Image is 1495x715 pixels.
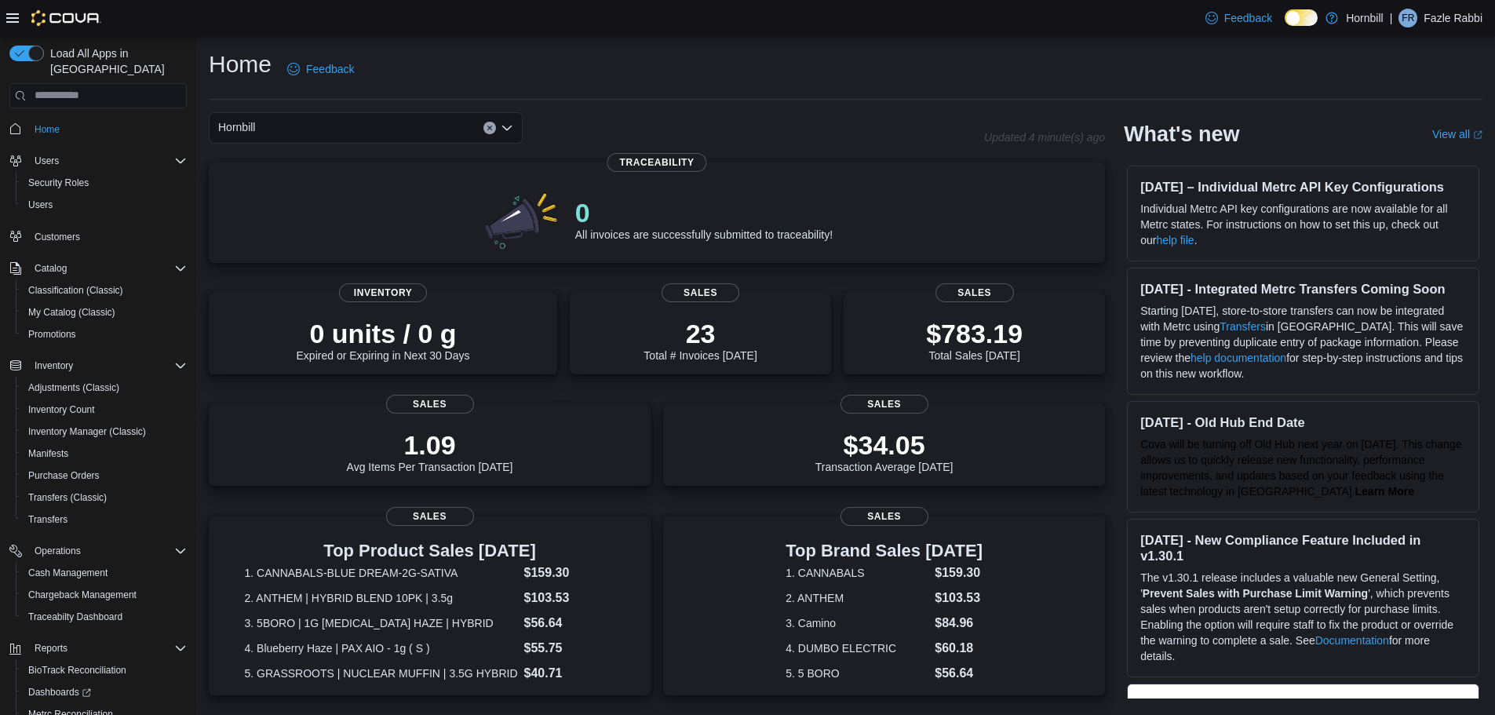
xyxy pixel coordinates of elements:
[22,195,59,214] a: Users
[16,377,193,399] button: Adjustments (Classic)
[662,283,740,302] span: Sales
[22,444,187,463] span: Manifests
[1140,303,1466,381] p: Starting [DATE], store-to-store transfers can now be integrated with Metrc using in [GEOGRAPHIC_D...
[28,259,187,278] span: Catalog
[16,194,193,216] button: Users
[22,585,187,604] span: Chargeback Management
[935,664,983,683] dd: $56.64
[22,510,74,529] a: Transfers
[28,120,66,139] a: Home
[1285,26,1285,27] span: Dark Mode
[245,615,518,631] dt: 3. 5BORO | 1G [MEDICAL_DATA] HAZE | HYBRID
[16,606,193,628] button: Traceabilty Dashboard
[28,639,74,658] button: Reports
[297,318,470,362] div: Expired or Expiring in Next 30 Days
[35,262,67,275] span: Catalog
[1432,128,1482,140] a: View allExternal link
[815,429,954,473] div: Transaction Average [DATE]
[16,509,193,531] button: Transfers
[22,466,106,485] a: Purchase Orders
[22,325,82,344] a: Promotions
[22,325,187,344] span: Promotions
[28,639,187,658] span: Reports
[245,542,615,560] h3: Top Product Sales [DATE]
[22,607,187,626] span: Traceabilty Dashboard
[607,153,707,172] span: Traceability
[786,542,983,560] h3: Top Brand Sales [DATE]
[22,378,187,397] span: Adjustments (Classic)
[3,540,193,562] button: Operations
[22,607,129,626] a: Traceabilty Dashboard
[245,640,518,656] dt: 4. Blueberry Haze | PAX AIO - 1g ( S )
[28,664,126,677] span: BioTrack Reconciliation
[28,177,89,189] span: Security Roles
[22,585,143,604] a: Chargeback Management
[386,395,474,414] span: Sales
[28,119,187,139] span: Home
[786,590,928,606] dt: 2. ANTHEM
[16,681,193,703] a: Dashboards
[935,283,1014,302] span: Sales
[22,683,187,702] span: Dashboards
[1156,234,1194,246] a: help file
[786,640,928,656] dt: 4. DUMBO ELECTRIC
[28,686,91,699] span: Dashboards
[524,614,615,633] dd: $56.64
[16,465,193,487] button: Purchase Orders
[28,403,95,416] span: Inventory Count
[28,469,100,482] span: Purchase Orders
[1315,634,1389,647] a: Documentation
[35,231,80,243] span: Customers
[16,421,193,443] button: Inventory Manager (Classic)
[1143,587,1368,600] strong: Prevent Sales with Purchase Limit Warning
[28,542,187,560] span: Operations
[815,429,954,461] p: $34.05
[644,318,757,362] div: Total # Invoices [DATE]
[840,507,928,526] span: Sales
[1220,320,1266,333] a: Transfers
[22,661,133,680] a: BioTrack Reconciliation
[1424,9,1482,27] p: Fazle Rabbi
[926,318,1023,349] p: $783.19
[28,151,187,170] span: Users
[28,227,187,246] span: Customers
[1140,281,1466,297] h3: [DATE] - Integrated Metrc Transfers Coming Soon
[22,281,129,300] a: Classification (Classic)
[926,318,1023,362] div: Total Sales [DATE]
[22,173,95,192] a: Security Roles
[28,513,67,526] span: Transfers
[22,303,187,322] span: My Catalog (Classic)
[35,642,67,655] span: Reports
[339,283,427,302] span: Inventory
[218,118,255,137] span: Hornbill
[1140,438,1461,498] span: Cova will be turning off Old Hub next year on [DATE]. This change allows us to quickly release ne...
[44,46,187,77] span: Load All Apps in [GEOGRAPHIC_DATA]
[22,422,152,441] a: Inventory Manager (Classic)
[281,53,360,85] a: Feedback
[28,356,79,375] button: Inventory
[786,615,928,631] dt: 3. Camino
[28,328,76,341] span: Promotions
[28,199,53,211] span: Users
[16,562,193,584] button: Cash Management
[3,355,193,377] button: Inventory
[1191,352,1286,364] a: help documentation
[524,564,615,582] dd: $159.30
[22,303,122,322] a: My Catalog (Classic)
[22,400,101,419] a: Inventory Count
[22,400,187,419] span: Inventory Count
[22,564,114,582] a: Cash Management
[22,488,187,507] span: Transfers (Classic)
[28,151,65,170] button: Users
[306,61,354,77] span: Feedback
[786,565,928,581] dt: 1. CANNABALS
[28,259,73,278] button: Catalog
[22,281,187,300] span: Classification (Classic)
[481,188,563,250] img: 0
[16,584,193,606] button: Chargeback Management
[16,172,193,194] button: Security Roles
[1140,570,1466,664] p: The v1.30.1 release includes a valuable new General Setting, ' ', which prevents sales when produ...
[575,197,833,241] div: All invoices are successfully submitted to traceability!
[22,488,113,507] a: Transfers (Classic)
[245,590,518,606] dt: 2. ANTHEM | HYBRID BLEND 10PK | 3.5g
